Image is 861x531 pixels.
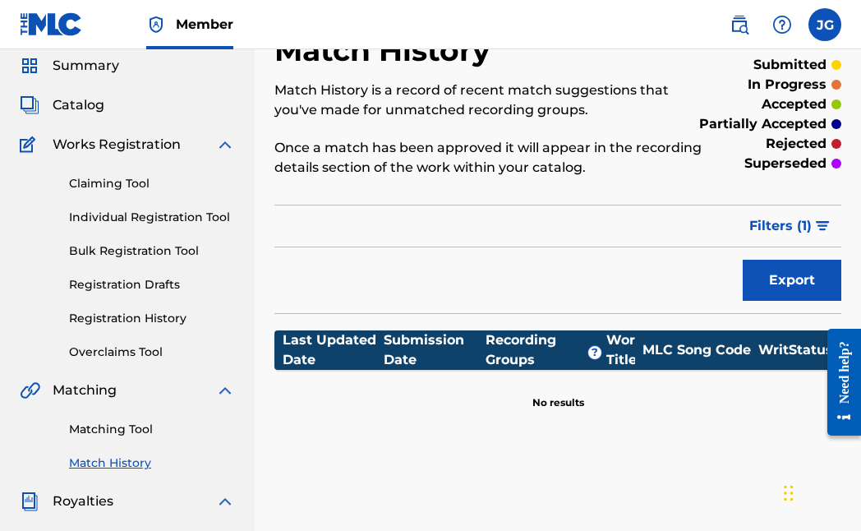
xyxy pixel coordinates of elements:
[758,340,789,360] div: Writers
[20,56,39,76] img: Summary
[69,242,235,260] a: Bulk Registration Tool
[779,452,861,531] div: Widget de chat
[274,81,706,120] p: Match History is a record of recent match suggestions that you've made for unmatched recording gr...
[532,376,584,410] p: No results
[808,8,841,41] div: User Menu
[274,138,706,178] p: Once a match has been approved it will appear in the recording details section of the work within...
[748,75,826,95] p: in progress
[146,15,166,35] img: Top Rightsholder
[766,134,826,154] p: rejected
[69,421,235,438] a: Matching Tool
[53,135,181,155] span: Works Registration
[20,135,41,155] img: Works Registration
[20,56,119,76] a: SummarySummary
[749,216,812,236] span: Filters ( 1 )
[699,114,826,134] p: partially accepted
[53,381,117,400] span: Matching
[789,340,833,360] div: Status
[815,312,861,452] iframe: Resource Center
[739,205,841,247] button: Filters (1)
[730,15,749,35] img: search
[53,492,113,511] span: Royalties
[69,455,235,472] a: Match History
[744,154,826,173] p: superseded
[753,55,826,75] p: submitted
[53,95,104,115] span: Catalog
[766,8,799,41] div: Help
[20,12,83,36] img: MLC Logo
[69,209,235,226] a: Individual Registration Tool
[20,492,39,511] img: Royalties
[69,310,235,327] a: Registration History
[215,135,235,155] img: expand
[215,492,235,511] img: expand
[606,330,635,370] div: Work Title
[816,221,830,231] img: filter
[743,260,841,301] button: Export
[20,95,104,115] a: CatalogCatalog
[69,175,235,192] a: Claiming Tool
[215,381,235,400] img: expand
[784,469,794,518] div: Arrastrar
[53,56,119,76] span: Summary
[486,330,607,370] div: Recording Groups
[635,340,758,360] div: MLC Song Code
[588,346,601,359] span: ?
[20,381,40,400] img: Matching
[772,15,792,35] img: help
[283,330,384,370] div: Last Updated Date
[384,330,485,370] div: Submission Date
[762,95,826,114] p: accepted
[723,8,756,41] a: Public Search
[274,32,499,69] h2: Match History
[69,344,235,361] a: Overclaims Tool
[69,276,235,293] a: Registration Drafts
[176,15,233,34] span: Member
[779,452,861,531] iframe: Chat Widget
[20,95,39,115] img: Catalog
